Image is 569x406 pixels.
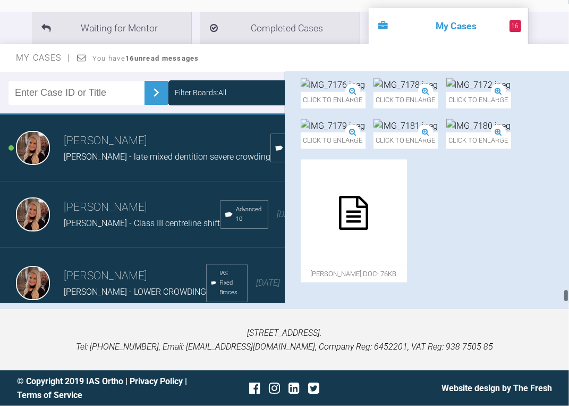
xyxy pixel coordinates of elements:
li: Waiting for Mentor [32,12,191,44]
img: IMG_7180.jpeg [446,119,511,133]
h3: [PERSON_NAME] [64,267,206,285]
div: © Copyright 2019 IAS Ortho | | [17,375,196,402]
img: IMG_7176.jpeg [301,78,366,92]
span: [DATE] [277,209,301,219]
span: Click to enlarge [446,92,511,109]
input: Enter Case ID or Title [9,81,145,105]
img: Emma Wall [16,197,50,231]
span: [DATE] [256,278,280,288]
h3: [PERSON_NAME] [64,198,220,217]
span: [PERSON_NAME].doc - 76KB [301,266,407,283]
span: 16 [509,20,521,32]
a: Website design by The Fresh [441,383,552,393]
strong: 16 unread messages [125,54,199,62]
span: You have [92,54,199,62]
span: Click to enlarge [373,92,438,109]
a: Terms of Service [17,390,82,400]
span: Click to enlarge [301,132,366,149]
span: Click to enlarge [301,92,366,109]
img: IMG_7179.jpeg [301,119,366,133]
span: Advanced 10 [236,205,264,224]
span: IAS Fixed Braces [219,269,243,297]
span: Click to enlarge [446,132,511,149]
p: [STREET_ADDRESS]. Tel: [PHONE_NUMBER], Email: [EMAIL_ADDRESS][DOMAIN_NAME], Company Reg: 6452201,... [17,326,552,353]
img: chevronRight.28bd32b0.svg [148,84,165,101]
a: Privacy Policy [130,376,183,386]
span: Click to enlarge [373,132,438,149]
span: [PERSON_NAME] - late mixed dentition severe crowding [64,152,270,162]
h3: [PERSON_NAME] [64,132,270,150]
img: Emma Wall [16,266,50,300]
img: Emma Wall [16,131,50,165]
li: My Cases [369,8,528,44]
img: IMG_7178.jpeg [373,78,438,92]
span: [PERSON_NAME] - LOWER CROWDING [64,287,206,297]
span: [PERSON_NAME] - Class III centreline shift [64,218,220,228]
div: Filter Boards: All [175,87,226,98]
span: My Cases [16,53,71,63]
li: Completed Cases [200,12,360,44]
img: IMG_7181.jpeg [373,119,438,133]
img: IMG_7172.jpeg [446,78,511,92]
